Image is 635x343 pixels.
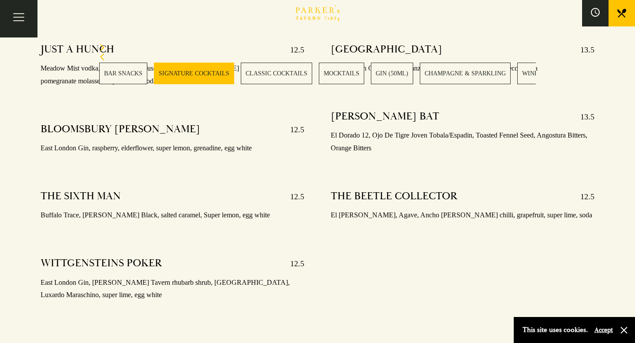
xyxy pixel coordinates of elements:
[241,63,312,84] a: 3 / 28
[371,63,413,84] a: 5 / 28
[41,257,162,271] h4: WITTGENSTEINS POKER
[571,190,594,204] p: 12.5
[99,53,536,63] div: Previous slide
[319,63,364,84] a: 4 / 28
[523,324,588,336] p: This site uses cookies.
[517,63,547,84] a: 7 / 28
[41,142,304,155] p: East London Gin, raspberry, elderflower, super lemon, grenadine, egg white
[594,326,613,334] button: Accept
[99,44,536,53] div: Next slide
[41,123,200,137] h4: BLOOMSBURY [PERSON_NAME]
[620,326,628,335] button: Close and accept
[154,63,234,84] a: 2 / 28
[281,190,304,204] p: 12.5
[331,129,594,155] p: El Dorado 12, Ojo De Tigre Joven Tobala/Espadin, Toasted Fennel Seed, Angostura Bitters, Orange B...
[41,276,304,302] p: East London Gin, [PERSON_NAME] Tavern rhubarb shrub, [GEOGRAPHIC_DATA], Luxardo Maraschino, super...
[420,63,511,84] a: 6 / 28
[331,190,457,204] h4: THE BEETLE COLLECTOR
[41,190,121,204] h4: THE SIXTH MAN
[331,209,594,222] p: El [PERSON_NAME], Agave, Ancho [PERSON_NAME] chilli, grapefruit, super lime, soda
[571,110,594,124] p: 13.5
[281,123,304,137] p: 12.5
[41,209,304,222] p: Buffalo Trace, [PERSON_NAME] Black, salted caramel, Super lemon, egg white
[331,110,439,124] h4: [PERSON_NAME] BAT
[281,257,304,271] p: 12.5
[99,63,147,84] a: 1 / 28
